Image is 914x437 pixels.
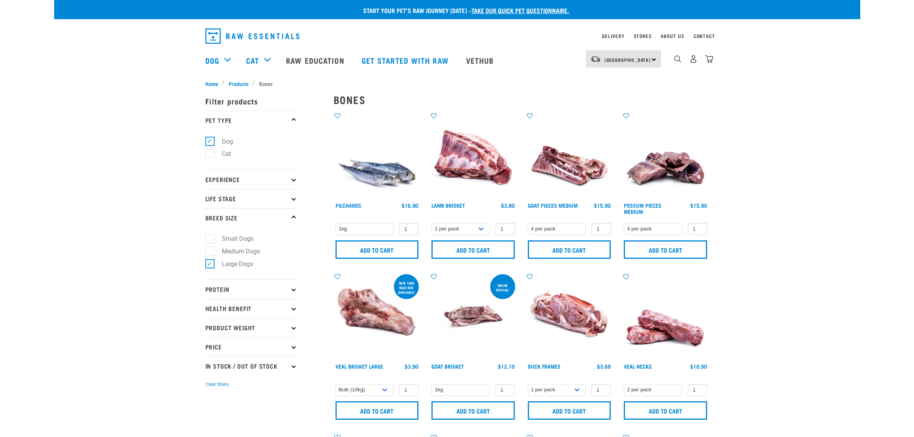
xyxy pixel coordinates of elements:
[205,91,298,111] p: Filter products
[590,56,601,63] img: van-moving.png
[430,273,517,360] img: Goat Brisket
[674,55,681,63] img: home-icon-1@2x.png
[205,79,222,88] a: Home
[210,234,256,243] label: Small Dogs
[528,401,611,420] input: Add to cart
[597,363,611,369] div: $3.69
[526,273,613,360] img: Whole Duck Frame
[498,363,515,369] div: $12.10
[528,204,578,207] a: Goat Pieces Medium
[205,337,298,356] p: Price
[394,277,419,298] div: new 10kg bulk box available!
[205,208,298,227] p: Breed Size
[205,318,298,337] p: Product Weight
[246,55,259,66] a: Cat
[210,149,234,159] label: Cat
[205,299,298,318] p: Health Benefit
[431,240,515,259] input: Add to cart
[705,55,713,63] img: home-icon@2x.png
[205,55,219,66] a: Dog
[528,240,611,259] input: Add to cart
[622,112,709,199] img: 1203 Possum Pieces Medium 01
[399,223,418,235] input: 1
[690,363,707,369] div: $10.90
[624,240,707,259] input: Add to cart
[205,189,298,208] p: Life Stage
[278,45,354,76] a: Raw Education
[354,45,458,76] a: Get started with Raw
[690,202,707,209] div: $15.90
[622,273,709,360] img: 1231 Veal Necks 4pp 01
[334,273,421,360] img: 1205 Veal Brisket 1pp 01
[210,137,236,146] label: Dog
[605,58,651,61] span: [GEOGRAPHIC_DATA]
[205,381,229,388] button: Clear filters
[496,223,515,235] input: 1
[431,401,515,420] input: Add to cart
[336,240,419,259] input: Add to cart
[205,79,709,88] nav: breadcrumbs
[430,112,517,199] img: 1240 Lamb Brisket Pieces 01
[229,79,248,88] span: Products
[225,79,252,88] a: Products
[688,223,707,235] input: 1
[471,8,569,12] a: take our quick pet questionnaire.
[334,112,421,199] img: Four Whole Pilchards
[199,25,715,47] nav: dropdown navigation
[210,259,256,269] label: Large Dogs
[336,365,383,367] a: Veal Brisket Large
[205,79,218,88] span: Home
[490,280,515,296] div: ONLINE SPECIAL!
[528,365,560,367] a: Duck Frames
[431,365,464,367] a: Goat Brisket
[205,111,298,130] p: Pet Type
[210,247,263,256] label: Medium Dogs
[402,202,418,209] div: $16.90
[205,356,298,376] p: In Stock / Out Of Stock
[336,204,361,207] a: Pilchards
[624,401,707,420] input: Add to cart
[399,384,418,396] input: 1
[205,28,299,44] img: Raw Essentials Logo
[336,401,419,420] input: Add to cart
[624,204,661,213] a: Possum Pieces Medium
[526,112,613,199] img: 1197 Goat Pieces Medium 01
[661,35,684,37] a: About Us
[458,45,504,76] a: Vethub
[54,45,860,76] nav: dropdown navigation
[594,202,611,209] div: $15.90
[688,384,707,396] input: 1
[689,55,697,63] img: user.png
[431,204,465,207] a: Lamb Brisket
[592,384,611,396] input: 1
[405,363,418,369] div: $3.90
[496,384,515,396] input: 1
[694,35,715,37] a: Contact
[60,6,866,15] p: Start your pet’s raw journey [DATE] –
[501,202,515,209] div: $3.80
[205,280,298,299] p: Protein
[334,94,709,106] h2: Bones
[634,35,652,37] a: Stores
[624,365,652,367] a: Veal Necks
[602,35,624,37] a: Delivery
[592,223,611,235] input: 1
[205,170,298,189] p: Experience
